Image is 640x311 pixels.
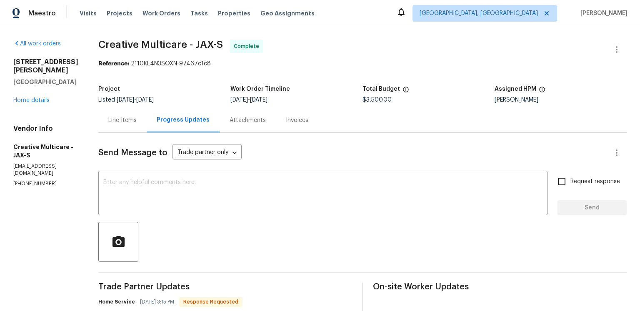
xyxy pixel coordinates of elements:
span: [DATE] [250,97,267,103]
span: Trade Partner Updates [98,283,352,291]
h5: Creative Multicare - JAX-S [13,143,78,159]
span: The hpm assigned to this work order. [539,86,545,97]
p: [EMAIL_ADDRESS][DOMAIN_NAME] [13,163,78,177]
span: Projects [107,9,132,17]
span: [DATE] [117,97,134,103]
div: Line Items [108,116,137,124]
span: - [230,97,267,103]
h5: Project [98,86,120,92]
h5: Total Budget [362,86,400,92]
span: Send Message to [98,149,167,157]
div: Progress Updates [157,116,210,124]
div: Attachments [230,116,266,124]
div: [PERSON_NAME] [495,97,627,103]
span: [DATE] [230,97,248,103]
h5: Work Order Timeline [230,86,290,92]
span: Maestro [28,9,56,17]
span: Creative Multicare - JAX-S [98,40,223,50]
span: Work Orders [142,9,180,17]
span: Complete [234,42,262,50]
b: Reference: [98,61,129,67]
a: Home details [13,97,50,103]
span: Listed [98,97,154,103]
h4: Vendor Info [13,124,78,133]
span: [DATE] 3:15 PM [140,298,174,306]
span: Request response [570,177,620,186]
h5: [GEOGRAPHIC_DATA] [13,78,78,86]
span: [DATE] [136,97,154,103]
span: Properties [218,9,250,17]
p: [PHONE_NUMBER] [13,180,78,187]
span: On-site Worker Updates [373,283,627,291]
span: [PERSON_NAME] [577,9,627,17]
a: All work orders [13,41,61,47]
span: Geo Assignments [260,9,315,17]
div: Invoices [286,116,308,124]
span: Visits [80,9,97,17]
div: 2110KE4N3SQXN-97467c1c8 [98,60,627,68]
span: The total cost of line items that have been proposed by Opendoor. This sum includes line items th... [402,86,409,97]
h5: Assigned HPM [495,86,536,92]
h2: [STREET_ADDRESS][PERSON_NAME] [13,58,78,75]
h6: Home Service [98,298,135,306]
div: Trade partner only [172,146,242,160]
span: Tasks [190,10,208,16]
span: [GEOGRAPHIC_DATA], [GEOGRAPHIC_DATA] [420,9,538,17]
span: $3,500.00 [362,97,392,103]
span: - [117,97,154,103]
span: Response Requested [180,298,242,306]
